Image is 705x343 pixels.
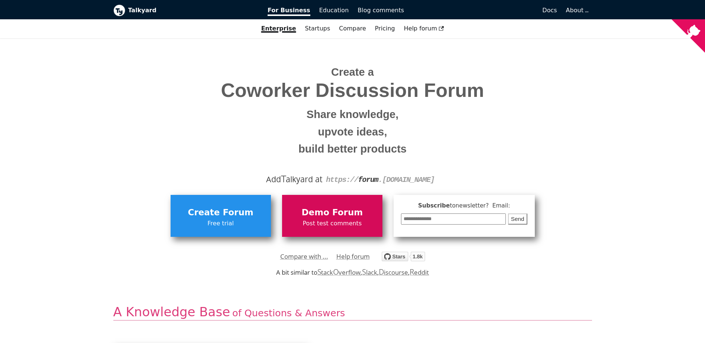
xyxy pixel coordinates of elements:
[174,219,267,228] span: Free trial
[358,176,378,184] strong: forum
[286,219,379,228] span: Post test comments
[382,252,425,261] img: talkyard.svg
[542,7,557,14] span: Docs
[362,268,377,277] a: Slack
[379,267,384,277] span: D
[382,253,425,264] a: Star debiki/talkyard on GitHub
[280,251,328,262] a: Compare with ...
[113,304,592,321] h2: A Knowledge Base
[401,201,527,210] span: Subscribe
[358,7,404,14] span: Blog comments
[257,22,301,35] a: Enterprise
[286,206,379,220] span: Demo Forum
[315,4,353,17] a: Education
[119,173,586,186] div: Add alkyard at
[263,4,315,17] a: For Business
[119,106,586,123] small: Share knowledge,
[282,195,382,236] a: Demo ForumPost test comments
[336,251,370,262] a: Help forum
[353,4,408,17] a: Blog comments
[119,123,586,141] small: upvote ideas,
[379,268,408,277] a: Discourse
[410,268,429,277] a: Reddit
[119,140,586,158] small: build better products
[404,25,444,32] span: Help forum
[171,195,271,236] a: Create ForumFree trial
[281,172,286,185] span: T
[268,7,310,16] span: For Business
[400,22,449,35] a: Help forum
[566,7,588,14] a: About
[326,176,434,184] code: https:// . [DOMAIN_NAME]
[333,267,339,277] span: O
[119,80,586,101] span: Coworker Discussion Forum
[128,6,258,15] b: Talkyard
[113,4,258,16] a: Talkyard logoTalkyard
[331,66,374,78] span: Create a
[450,202,510,209] span: to newsletter ? Email:
[317,267,321,277] span: S
[317,268,361,277] a: StackOverflow
[339,25,366,32] a: Compare
[174,206,267,220] span: Create Forum
[232,307,345,318] span: of Questions & Answers
[371,22,400,35] a: Pricing
[408,4,562,17] a: Docs
[410,267,414,277] span: R
[508,213,527,225] button: Send
[301,22,335,35] a: Startups
[362,267,366,277] span: S
[319,7,349,14] span: Education
[113,4,125,16] img: Talkyard logo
